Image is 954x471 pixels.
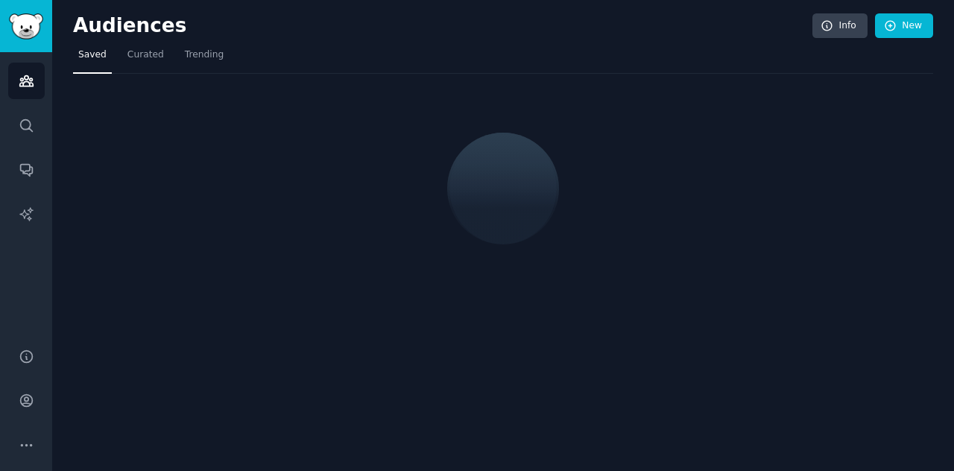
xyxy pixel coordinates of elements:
a: Info [812,13,868,39]
a: Saved [73,43,112,74]
a: Trending [180,43,229,74]
span: Trending [185,48,224,62]
span: Curated [127,48,164,62]
a: New [875,13,933,39]
span: Saved [78,48,107,62]
img: GummySearch logo [9,13,43,39]
h2: Audiences [73,14,812,38]
a: Curated [122,43,169,74]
